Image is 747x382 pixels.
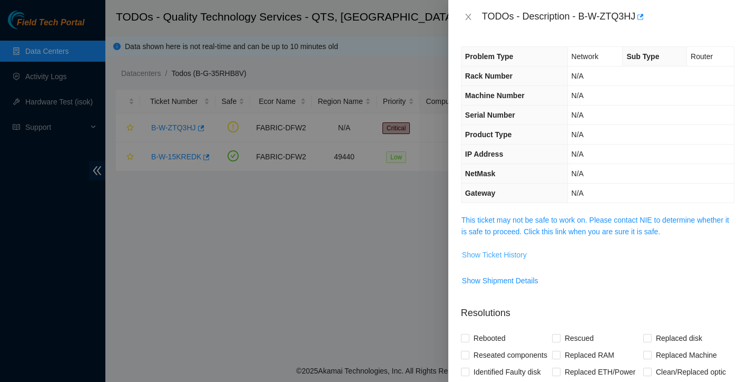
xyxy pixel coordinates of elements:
div: TODOs - Description - B-W-ZTQ3HJ [482,8,734,25]
span: N/A [572,72,584,80]
button: Show Ticket History [461,246,527,263]
span: N/A [572,91,584,100]
p: Resolutions [461,298,734,320]
span: Identified Faulty disk [469,364,545,380]
span: NetMask [465,169,496,178]
span: Show Shipment Details [462,275,538,286]
button: Close [461,12,476,22]
span: IP Address [465,150,503,158]
span: Replaced RAM [561,347,618,364]
span: Rescued [561,330,598,347]
span: Rebooted [469,330,510,347]
span: Product Type [465,130,512,139]
span: Sub Type [626,52,659,61]
span: Network [572,52,598,61]
span: N/A [572,130,584,139]
span: Machine Number [465,91,525,100]
span: Clean/Replaced optic [652,364,730,380]
span: Replaced Machine [652,347,721,364]
span: N/A [572,150,584,158]
span: Reseated components [469,347,552,364]
span: Router [691,52,713,61]
span: Replaced disk [652,330,706,347]
span: N/A [572,169,584,178]
span: Rack Number [465,72,513,80]
button: Show Shipment Details [461,272,539,289]
span: N/A [572,189,584,197]
span: Problem Type [465,52,514,61]
span: Serial Number [465,111,515,119]
a: This ticket may not be safe to work on. Please contact NIE to determine whether it is safe to pro... [461,216,729,236]
span: N/A [572,111,584,119]
span: Gateway [465,189,496,197]
span: close [464,13,473,21]
span: Show Ticket History [462,249,527,261]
